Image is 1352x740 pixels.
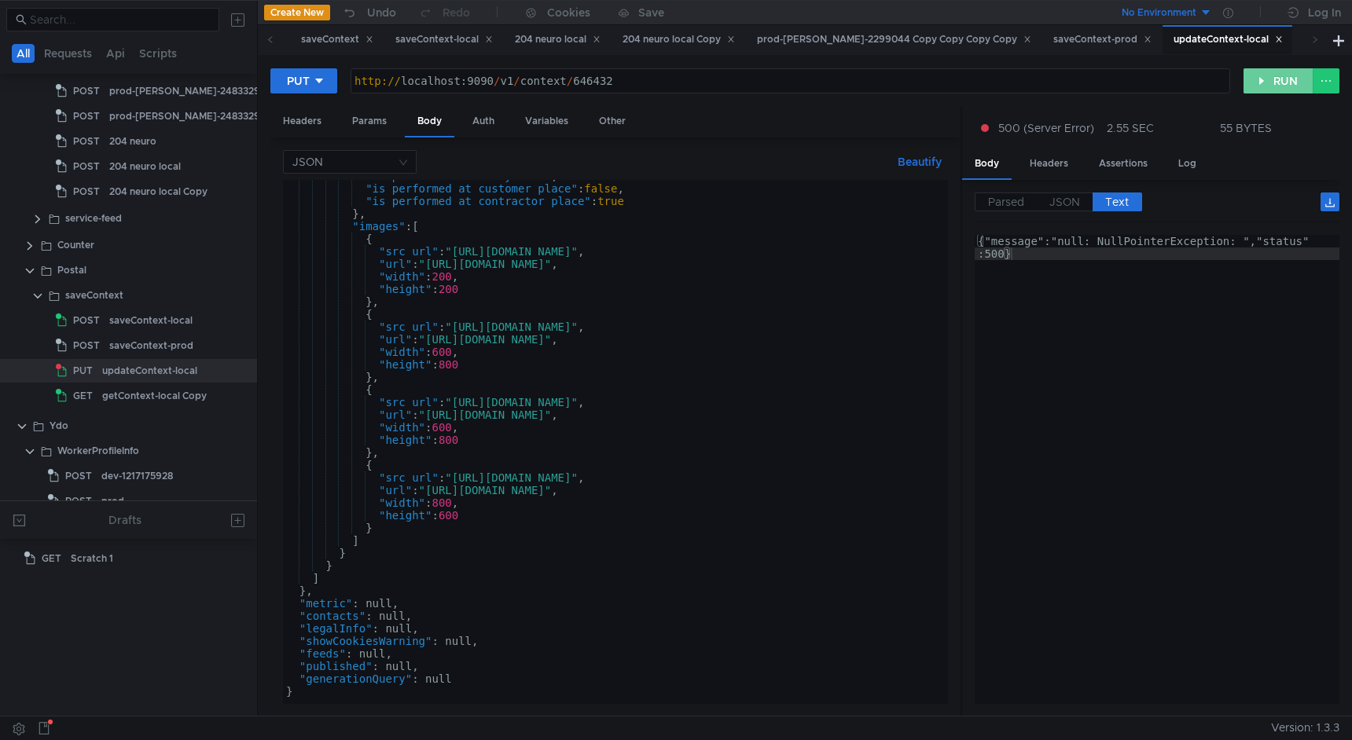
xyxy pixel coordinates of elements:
[102,384,207,408] div: getContext-local Copy
[65,489,92,513] span: POST
[962,149,1012,180] div: Body
[73,359,93,383] span: PUT
[405,107,454,137] div: Body
[73,130,100,153] span: POST
[109,180,208,203] div: 204 neuro local Copy
[515,31,601,48] div: 204 neuro local
[395,31,493,48] div: saveContext-local
[1107,121,1154,135] div: 2.55 SEC
[65,207,122,230] div: service-feed
[513,107,581,136] div: Variables
[101,44,130,63] button: Api
[65,284,123,307] div: saveContext
[443,3,470,22] div: Redo
[1105,195,1129,209] span: Text
[998,119,1094,137] span: 500 (Server Error)
[1271,716,1339,739] span: Version: 1.3.3
[270,68,337,93] button: PUT
[1166,149,1209,178] div: Log
[73,79,100,103] span: POST
[101,464,173,488] div: dev-1217175928
[73,334,100,357] span: POST
[367,3,396,22] div: Undo
[108,511,141,529] div: Drafts
[102,359,197,383] div: updateContext-local
[1049,195,1080,209] span: JSON
[1017,149,1081,178] div: Headers
[109,130,156,153] div: 204 neuro
[287,72,310,90] div: PUT
[30,11,210,28] input: Search...
[73,384,93,408] span: GET
[12,44,35,63] button: All
[39,44,97,63] button: Requests
[988,195,1024,209] span: Parsed
[891,152,948,171] button: Beautify
[57,439,139,463] div: WorkerProfileInfo
[73,104,100,128] span: POST
[1308,3,1341,22] div: Log In
[301,31,373,48] div: saveContext
[1122,5,1196,20] div: No Environment
[57,258,86,282] div: Postal
[330,1,407,24] button: Undo
[270,107,334,136] div: Headers
[340,107,399,136] div: Params
[101,489,124,513] div: prod
[547,3,590,22] div: Cookies
[73,180,100,203] span: POST
[109,309,193,332] div: saveContext-local
[57,233,94,257] div: Counter
[1220,121,1272,135] div: 55 BYTES
[1174,31,1283,48] div: updateContext-local
[407,1,481,24] button: Redo
[757,31,1031,48] div: prod-[PERSON_NAME]-2299044 Copy Copy Copy Copy
[50,414,68,438] div: Ydo
[623,31,735,48] div: 204 neuro local Copy
[42,547,61,570] span: GET
[1086,149,1160,178] div: Assertions
[109,334,193,357] div: saveContext-prod
[264,5,330,20] button: Create New
[71,547,113,570] div: Scratch 1
[73,155,100,178] span: POST
[73,309,100,332] span: POST
[134,44,182,63] button: Scripts
[109,79,260,103] div: prod-[PERSON_NAME]-2483329
[109,155,181,178] div: 204 neuro local
[65,464,92,488] span: POST
[1053,31,1152,48] div: saveContext-prod
[586,107,638,136] div: Other
[1244,68,1313,93] button: RUN
[638,7,664,18] div: Save
[109,104,287,128] div: prod-[PERSON_NAME]-2483329 Copy
[460,107,507,136] div: Auth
